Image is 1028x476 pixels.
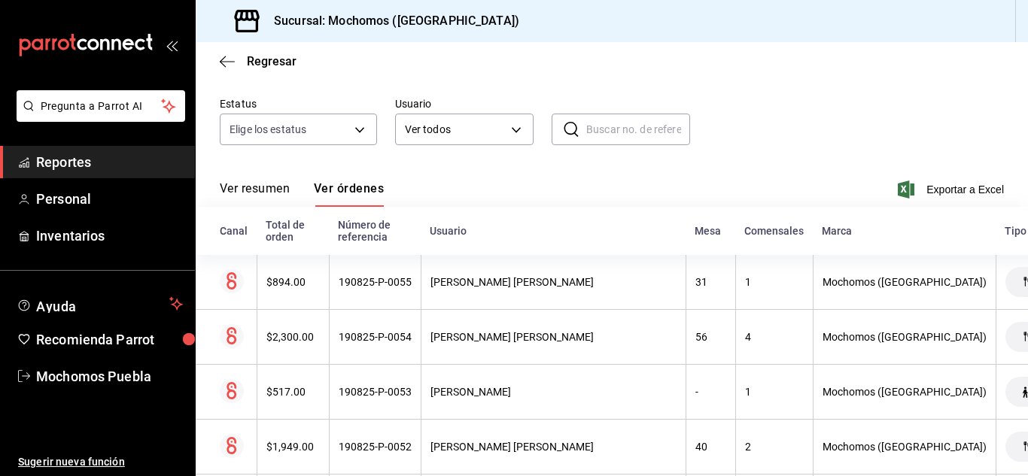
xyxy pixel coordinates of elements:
[744,225,804,237] div: Comensales
[430,386,677,398] div: [PERSON_NAME]
[339,441,412,453] div: 190825-P-0052
[36,366,183,387] span: Mochomos Puebla
[18,454,183,470] span: Sugerir nueva función
[266,331,320,343] div: $2,300.00
[266,219,320,243] div: Total de orden
[695,331,726,343] div: 56
[266,441,320,453] div: $1,949.00
[695,225,726,237] div: Mesa
[430,441,677,453] div: [PERSON_NAME] [PERSON_NAME]
[339,331,412,343] div: 190825-P-0054
[314,181,384,207] button: Ver órdenes
[823,276,987,288] div: Mochomos ([GEOGRAPHIC_DATA])
[745,386,804,398] div: 1
[262,12,519,30] h3: Sucursal: Mochomos ([GEOGRAPHIC_DATA])
[230,122,306,137] span: Elige los estatus
[36,329,183,350] span: Recomienda Parrot
[823,441,987,453] div: Mochomos ([GEOGRAPHIC_DATA])
[220,225,248,237] div: Canal
[405,122,506,138] span: Ver todos
[430,276,677,288] div: [PERSON_NAME] [PERSON_NAME]
[36,295,163,313] span: Ayuda
[823,386,987,398] div: Mochomos ([GEOGRAPHIC_DATA])
[220,54,297,68] button: Regresar
[338,219,412,243] div: Número de referencia
[395,99,534,109] label: Usuario
[745,331,804,343] div: 4
[695,386,726,398] div: -
[41,99,162,114] span: Pregunta a Parrot AI
[220,99,377,109] label: Estatus
[36,189,183,209] span: Personal
[901,180,1004,199] button: Exportar a Excel
[339,386,412,398] div: 190825-P-0053
[266,386,320,398] div: $517.00
[166,39,178,51] button: open_drawer_menu
[36,226,183,246] span: Inventarios
[823,331,987,343] div: Mochomos ([GEOGRAPHIC_DATA])
[745,441,804,453] div: 2
[266,276,320,288] div: $894.00
[430,225,677,237] div: Usuario
[430,331,677,343] div: [PERSON_NAME] [PERSON_NAME]
[36,152,183,172] span: Reportes
[220,181,290,207] button: Ver resumen
[745,276,804,288] div: 1
[695,276,726,288] div: 31
[339,276,412,288] div: 190825-P-0055
[220,181,384,207] div: navigation tabs
[695,441,726,453] div: 40
[247,54,297,68] span: Regresar
[17,90,185,122] button: Pregunta a Parrot AI
[11,109,185,125] a: Pregunta a Parrot AI
[586,114,690,144] input: Buscar no. de referencia
[822,225,987,237] div: Marca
